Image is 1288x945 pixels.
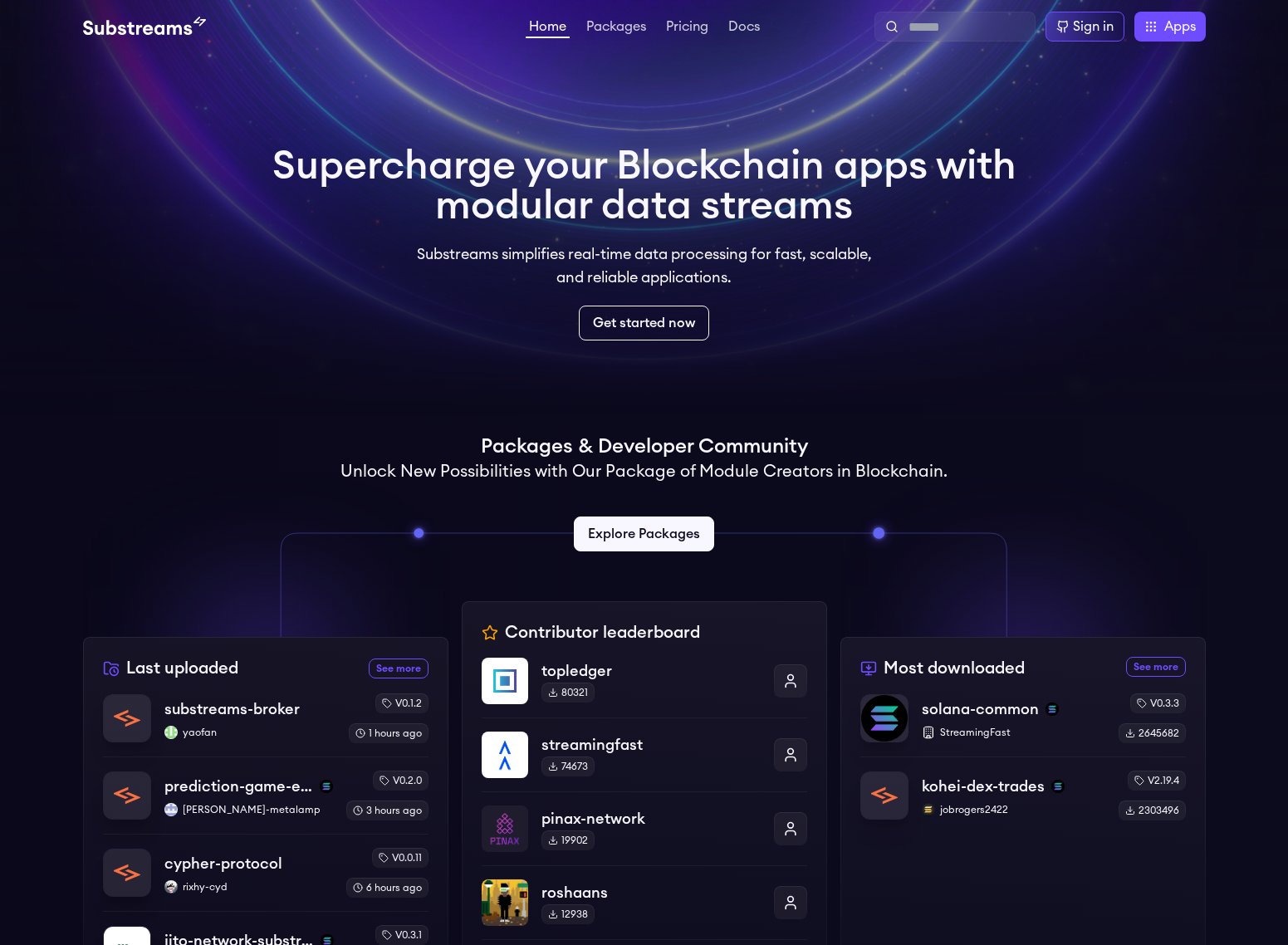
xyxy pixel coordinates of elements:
[583,20,649,37] a: Packages
[104,772,150,819] img: prediction-game-events
[372,848,429,868] div: v0.0.11
[922,803,935,816] img: jobrogers2422
[579,306,709,340] a: Get started now
[375,925,429,945] div: v0.3.1
[164,726,178,739] img: yaofan
[482,865,807,939] a: roshaansroshaans12938
[346,801,429,820] div: 3 hours ago
[320,780,333,793] img: solana
[1130,693,1186,713] div: v0.3.3
[526,20,570,38] a: Home
[349,723,429,743] div: 1 hours ago
[164,775,313,798] p: prediction-game-events
[103,693,429,756] a: substreams-brokersubstreams-brokeryaofanyaofanv0.1.21 hours ago
[1073,17,1114,37] div: Sign in
[1119,801,1186,820] div: 2303496
[725,20,763,37] a: Docs
[164,726,335,739] p: yaofan
[541,830,595,850] div: 19902
[346,878,429,898] div: 6 hours ago
[861,772,908,819] img: kohei-dex-trades
[482,658,528,704] img: topledger
[860,693,1186,756] a: solana-commonsolana-commonsolanaStreamingFastv0.3.32645682
[922,726,1105,739] p: StreamingFast
[164,852,282,875] p: cypher-protocol
[1128,771,1186,791] div: v2.19.4
[541,756,595,776] div: 74673
[164,803,178,816] img: ilya-metalamp
[482,805,528,852] img: pinax-network
[922,775,1045,798] p: kohei-dex-trades
[482,717,807,791] a: streamingfaststreamingfast74673
[861,695,908,742] img: solana-common
[164,880,178,894] img: rixhy-cyd
[164,803,333,816] p: [PERSON_NAME]-metalamp
[164,880,333,894] p: rixhy-cyd
[340,460,948,483] h2: Unlock New Possibilities with Our Package of Module Creators in Blockchain.
[1164,17,1196,37] span: Apps
[373,771,429,791] div: v0.2.0
[1119,723,1186,743] div: 2645682
[541,904,595,924] div: 12938
[922,803,1105,816] p: jobrogers2422
[922,698,1039,721] p: solana-common
[1051,780,1065,793] img: solana
[83,17,206,37] img: Substream's logo
[482,732,528,778] img: streamingfast
[103,834,429,911] a: cypher-protocolcypher-protocolrixhy-cydrixhy-cydv0.0.116 hours ago
[104,695,150,742] img: substreams-broker
[541,881,761,904] p: roshaans
[164,698,300,721] p: substreams-broker
[860,756,1186,820] a: kohei-dex-tradeskohei-dex-tradessolanajobrogers2422jobrogers2422v2.19.42303496
[375,693,429,713] div: v0.1.2
[541,659,761,683] p: topledger
[541,733,761,756] p: streamingfast
[104,850,150,896] img: cypher-protocol
[272,146,1016,226] h1: Supercharge your Blockchain apps with modular data streams
[1126,657,1186,677] a: See more most downloaded packages
[1046,703,1059,716] img: solana
[574,517,714,551] a: Explore Packages
[541,807,761,830] p: pinax-network
[103,756,429,834] a: prediction-game-eventsprediction-game-eventssolanailya-metalamp[PERSON_NAME]-metalampv0.2.03 hour...
[405,242,884,289] p: Substreams simplifies real-time data processing for fast, scalable, and reliable applications.
[482,658,807,717] a: topledgertopledger80321
[541,683,595,703] div: 80321
[481,433,808,460] h1: Packages & Developer Community
[369,659,429,678] a: See more recently uploaded packages
[482,791,807,865] a: pinax-networkpinax-network19902
[482,879,528,926] img: roshaans
[1046,12,1124,42] a: Sign in
[663,20,712,37] a: Pricing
